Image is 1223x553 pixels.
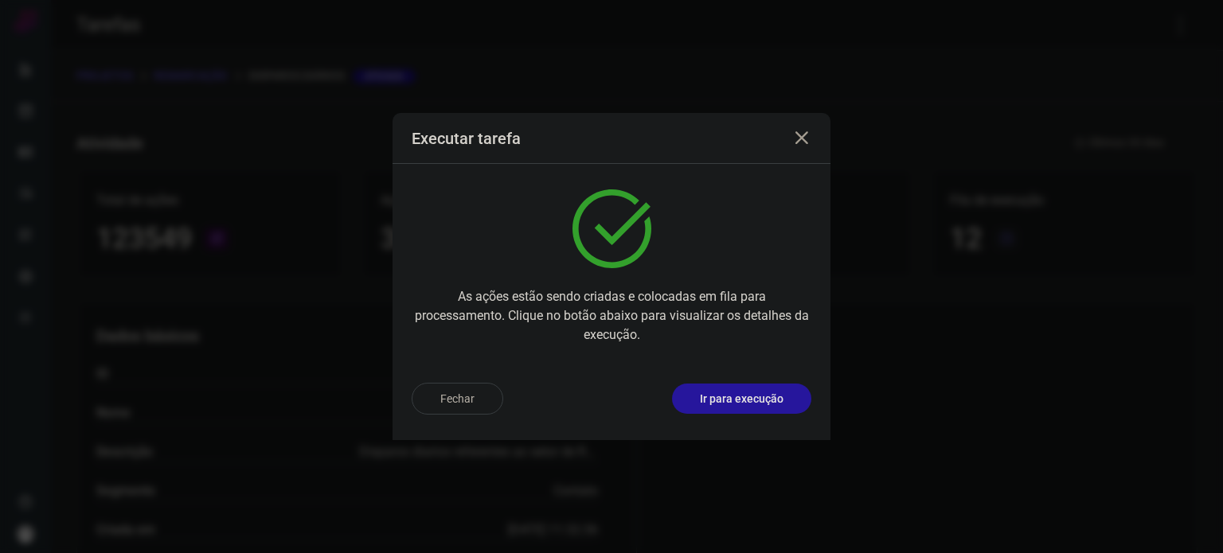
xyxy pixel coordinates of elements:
[572,189,651,268] img: verified.svg
[700,391,783,407] p: Ir para execução
[412,383,503,415] button: Fechar
[412,129,521,148] h3: Executar tarefa
[412,287,811,345] p: As ações estão sendo criadas e colocadas em fila para processamento. Clique no botão abaixo para ...
[672,384,811,414] button: Ir para execução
